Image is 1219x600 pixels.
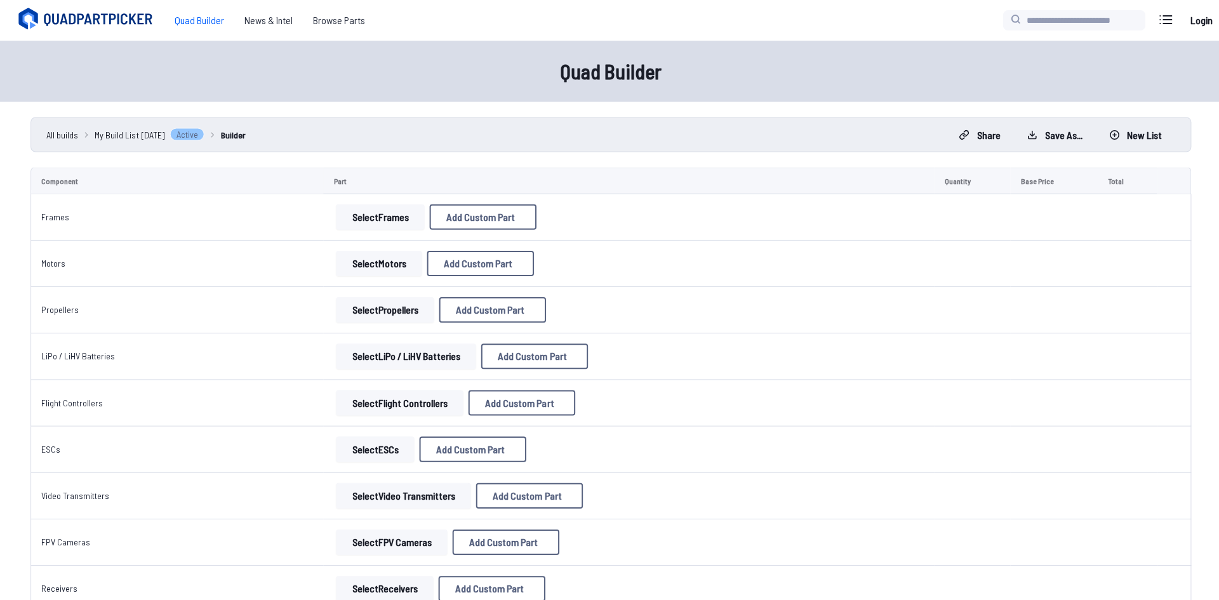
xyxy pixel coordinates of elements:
[451,528,558,554] button: Add Custom Part
[475,482,582,507] button: Add Custom Part
[41,257,65,268] a: Motors
[496,350,565,361] span: Add Custom Part
[1008,167,1095,194] td: Base Price
[335,436,413,461] button: SelectESCs
[41,582,77,592] a: Receivers
[323,167,932,194] td: Part
[41,535,90,546] a: FPV Cameras
[41,443,60,453] a: ESCs
[1183,8,1214,33] a: Login
[170,128,204,140] span: Active
[437,575,544,600] button: Add Custom Part
[1014,124,1091,145] button: Save as...
[426,250,533,276] button: Add Custom Part
[302,8,375,33] a: Browse Parts
[333,575,435,600] a: SelectReceivers
[41,396,103,407] a: Flight Controllers
[455,304,523,314] span: Add Custom Part
[234,8,302,33] a: News & Intel
[445,211,514,222] span: Add Custom Part
[335,575,432,600] button: SelectReceivers
[41,211,69,222] a: Frames
[335,528,446,554] button: SelectFPV Cameras
[333,389,465,415] a: SelectFlight Controllers
[335,250,421,276] button: SelectMotors
[220,128,245,141] a: Builder
[95,128,204,141] a: My Build List [DATE]Active
[418,436,525,461] button: Add Custom Part
[435,443,503,453] span: Add Custom Part
[335,389,462,415] button: SelectFlight Controllers
[333,343,477,368] a: SelectLiPo / LiHV Batteries
[95,128,164,141] span: My Build List [DATE]
[333,204,426,229] a: SelectFrames
[1096,124,1170,145] button: New List
[946,124,1009,145] button: Share
[491,490,560,500] span: Add Custom Part
[41,350,115,361] a: LiPo / LiHV Batteries
[1095,167,1154,194] td: Total
[41,303,79,314] a: Propellers
[335,204,423,229] button: SelectFrames
[333,436,416,461] a: SelectESCs
[480,343,587,368] button: Add Custom Part
[333,297,436,322] a: SelectPropellers
[468,536,536,546] span: Add Custom Part
[203,56,1016,86] h1: Quad Builder
[335,482,470,507] button: SelectVideo Transmitters
[454,582,523,592] span: Add Custom Part
[30,167,323,194] td: Component
[429,204,535,229] button: Add Custom Part
[438,297,545,322] button: Add Custom Part
[335,343,475,368] button: SelectLiPo / LiHV Batteries
[443,258,511,268] span: Add Custom Part
[333,482,472,507] a: SelectVideo Transmitters
[41,489,109,500] a: Video Transmitters
[467,389,574,415] button: Add Custom Part
[333,250,423,276] a: SelectMotors
[164,8,234,33] a: Quad Builder
[333,528,449,554] a: SelectFPV Cameras
[933,167,1008,194] td: Quantity
[484,397,552,407] span: Add Custom Part
[46,128,78,141] a: All builds
[335,297,433,322] button: SelectPropellers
